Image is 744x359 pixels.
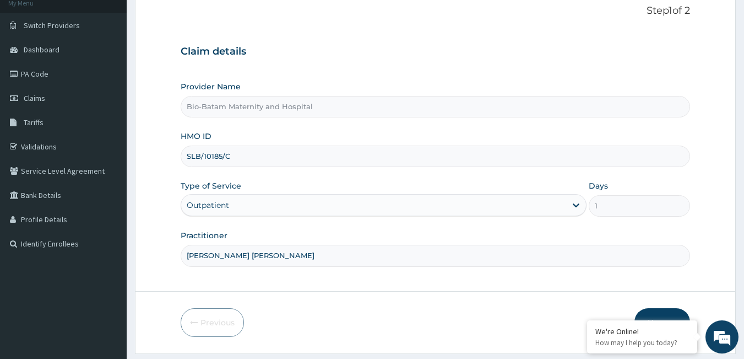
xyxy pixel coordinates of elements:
[181,230,227,241] label: Practitioner
[57,62,185,76] div: Chat with us now
[634,308,690,337] button: Next
[64,109,152,220] span: We're online!
[181,308,244,337] button: Previous
[181,6,207,32] div: Minimize live chat window
[181,46,691,58] h3: Claim details
[24,45,59,55] span: Dashboard
[181,180,241,191] label: Type of Service
[595,338,689,347] p: How may I help you today?
[6,240,210,279] textarea: Type your message and hit 'Enter'
[589,180,608,191] label: Days
[181,81,241,92] label: Provider Name
[181,245,691,266] input: Enter Name
[20,55,45,83] img: d_794563401_company_1708531726252_794563401
[181,5,691,17] p: Step 1 of 2
[181,146,691,167] input: Enter HMO ID
[595,326,689,336] div: We're Online!
[181,131,211,142] label: HMO ID
[187,200,229,211] div: Outpatient
[24,117,44,127] span: Tariffs
[24,93,45,103] span: Claims
[24,20,80,30] span: Switch Providers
